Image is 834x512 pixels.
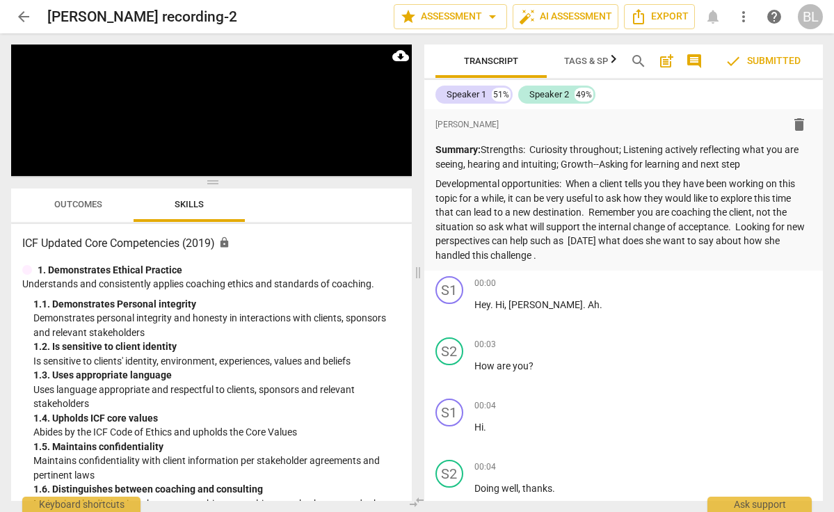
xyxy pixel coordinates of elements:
[600,299,602,310] span: .
[33,425,401,440] p: Abides by the ICF Code of Ethics and upholds the Core Values
[435,177,812,262] p: Developmental opportunities: When a client tells you they have been working on this topic for a w...
[435,143,812,171] p: Strengths: Curiosity throughout; Listening actively reflecting what you are seeing, hearing and i...
[725,53,801,70] span: Submitted
[15,8,32,25] span: arrow_back
[33,354,401,369] p: Is sensitive to clients' identity, environment, experiences, values and beliefs
[686,53,703,70] span: comment
[508,299,583,310] span: [PERSON_NAME]
[791,116,808,133] span: delete
[513,360,529,371] span: you
[33,482,401,497] div: 1. 6. Distinguishes between coaching and consulting
[54,199,102,209] span: Outcomes
[474,483,502,494] span: Doing
[175,199,204,209] span: Skills
[725,53,741,70] span: check
[630,8,689,25] span: Export
[627,50,650,72] button: Search
[435,337,463,365] div: Change speaker
[564,56,641,66] span: Tags & Speakers
[474,461,496,473] span: 00:04
[400,8,417,25] span: star
[529,88,569,102] div: Speaker 2
[435,276,463,304] div: Change speaker
[683,50,705,72] button: Show/Hide comments
[33,440,401,454] div: 1. 5. Maintains confidentiality
[400,8,501,25] span: Assessment
[392,47,409,64] span: cloud_download
[435,460,463,488] div: Change speaker
[513,4,618,29] button: AI Assessment
[624,4,695,29] button: Export
[552,483,555,494] span: .
[474,360,497,371] span: How
[762,4,787,29] a: Help
[707,497,812,512] div: Ask support
[394,4,507,29] button: Assessment
[474,278,496,289] span: 00:00
[630,53,647,70] span: search
[575,88,593,102] div: 49%
[435,119,499,131] span: [PERSON_NAME]
[22,277,401,291] p: Understands and consistently applies coaching ethics and standards of coaching.
[490,299,495,310] span: .
[474,400,496,412] span: 00:04
[22,235,401,252] h3: ICF Updated Core Competencies (2019)
[474,339,496,351] span: 00:03
[497,360,513,371] span: are
[522,483,552,494] span: thanks
[492,88,511,102] div: 51%
[435,399,463,426] div: Change speaker
[519,8,536,25] span: auto_fix_high
[588,299,600,310] span: Ah
[474,422,483,433] span: Hi
[483,422,486,433] span: .
[766,8,783,25] span: help
[484,8,501,25] span: arrow_drop_down
[655,50,677,72] button: Add summary
[218,237,230,248] span: Assessment is enabled for this document. The competency model is locked and follows the assessmen...
[502,483,518,494] span: well
[33,297,401,312] div: 1. 1. Demonstrates Personal integrity
[798,4,823,29] button: BL
[33,454,401,482] p: Maintains confidentiality with client information per stakeholder agreements and pertinent laws
[495,299,504,310] span: Hi
[38,263,182,278] p: 1. Demonstrates Ethical Practice
[474,299,490,310] span: Hey
[714,47,812,75] button: Review is completed
[22,497,141,512] div: Keyboard shortcuts
[447,88,486,102] div: Speaker 1
[735,8,752,25] span: more_vert
[583,299,588,310] span: .
[435,144,481,155] strong: Summary:
[518,483,522,494] span: ,
[658,53,675,70] span: post_add
[33,368,401,383] div: 1. 3. Uses appropriate language
[33,383,401,411] p: Uses language appropriate and respectful to clients, sponsors and relevant stakeholders
[33,411,401,426] div: 1. 4. Upholds ICF core values
[504,299,508,310] span: ,
[33,339,401,354] div: 1. 2. Is sensitive to client identity
[47,8,237,26] h2: [PERSON_NAME] recording-2
[529,360,534,371] span: ?
[33,311,401,339] p: Demonstrates personal integrity and honesty in interactions with clients, sponsors and relevant s...
[464,56,518,66] span: Transcript
[519,8,612,25] span: AI Assessment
